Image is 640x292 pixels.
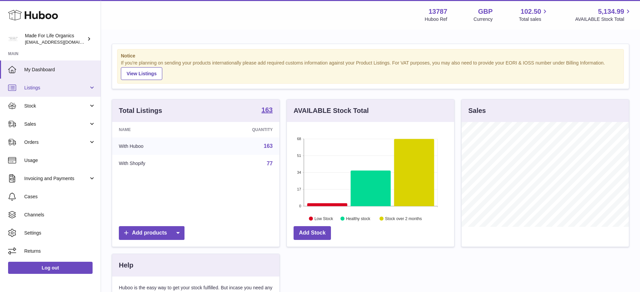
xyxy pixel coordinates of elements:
a: Log out [8,262,93,274]
span: Stock [24,103,89,109]
span: Settings [24,230,96,236]
span: 102.50 [520,7,541,16]
span: Usage [24,157,96,164]
a: 5,134.99 AVAILABLE Stock Total [575,7,632,23]
span: Listings [24,85,89,91]
span: Returns [24,248,96,254]
span: Invoicing and Payments [24,175,89,182]
span: AVAILABLE Stock Total [575,16,632,23]
div: Currency [474,16,493,23]
div: Made For Life Organics [25,33,86,45]
span: [EMAIL_ADDRESS][DOMAIN_NAME] [25,39,99,45]
span: Sales [24,121,89,127]
span: My Dashboard [24,67,96,73]
strong: 13787 [429,7,447,16]
span: Total sales [519,16,549,23]
strong: GBP [478,7,493,16]
span: Orders [24,139,89,145]
span: Cases [24,194,96,200]
div: Huboo Ref [425,16,447,23]
span: Channels [24,212,96,218]
a: 102.50 Total sales [519,7,549,23]
img: internalAdmin-13787@internal.huboo.com [8,34,18,44]
span: 5,134.99 [598,7,624,16]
